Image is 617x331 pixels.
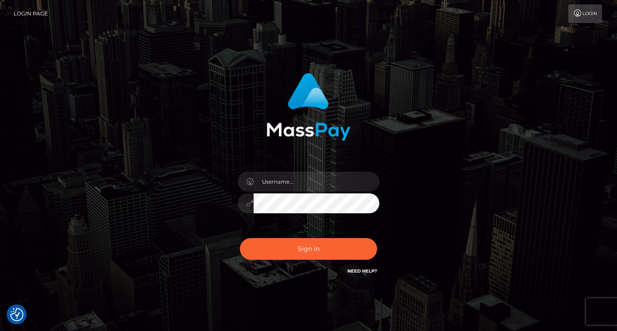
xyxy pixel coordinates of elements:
[14,4,48,23] a: Login Page
[254,172,379,192] input: Username...
[10,308,23,321] button: Consent Preferences
[10,308,23,321] img: Revisit consent button
[568,4,602,23] a: Login
[240,238,377,260] button: Sign in
[347,268,377,274] a: Need Help?
[266,73,351,141] img: MassPay Login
